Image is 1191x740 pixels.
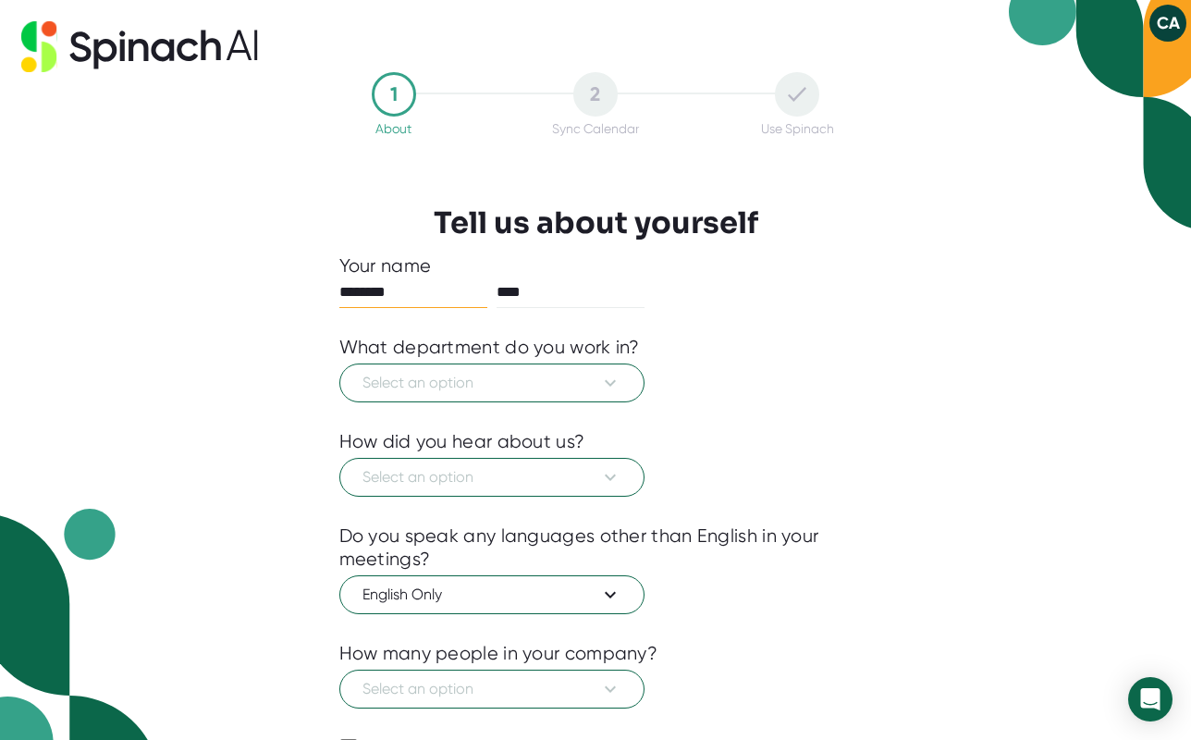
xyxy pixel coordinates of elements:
span: Select an option [362,678,621,700]
span: Select an option [362,372,621,394]
button: English Only [339,575,645,614]
button: CA [1149,5,1186,42]
div: Sync Calendar [552,121,639,136]
div: Your name [339,254,853,277]
div: How did you hear about us? [339,430,585,453]
div: How many people in your company? [339,642,658,665]
button: Select an option [339,364,645,402]
div: 1 [372,72,416,117]
div: 2 [573,72,618,117]
span: Select an option [362,466,621,488]
div: Do you speak any languages other than English in your meetings? [339,524,853,571]
h3: Tell us about yourself [434,205,758,240]
button: Select an option [339,458,645,497]
button: Select an option [339,670,645,709]
div: What department do you work in? [339,336,640,359]
span: English Only [362,584,621,606]
div: Use Spinach [761,121,834,136]
div: About [375,121,411,136]
div: Open Intercom Messenger [1128,677,1173,721]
